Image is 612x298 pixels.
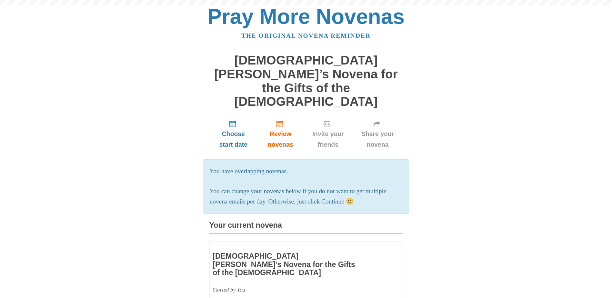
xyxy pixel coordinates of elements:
div: Started by You [213,284,362,295]
span: Choose start date [216,129,251,150]
a: Pray More Novenas [207,5,405,28]
p: You have overlapping novenas. [210,166,403,177]
h3: Your current novena [209,221,403,234]
h1: [DEMOGRAPHIC_DATA][PERSON_NAME]’s Novena for the Gifts of the [DEMOGRAPHIC_DATA] [209,54,403,108]
a: Share your novena [353,115,403,153]
a: The original novena reminder [241,32,371,39]
h3: [DEMOGRAPHIC_DATA][PERSON_NAME]’s Novena for the Gifts of the [DEMOGRAPHIC_DATA] [213,252,362,277]
p: You can change your novenas below if you do not want to get multiple novena emails per day. Other... [210,186,403,207]
a: Choose start date [209,115,258,153]
span: Review novenas [264,129,297,150]
a: Invite your friends [304,115,353,153]
span: Invite your friends [310,129,346,150]
span: Share your novena [359,129,396,150]
a: Review novenas [257,115,303,153]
